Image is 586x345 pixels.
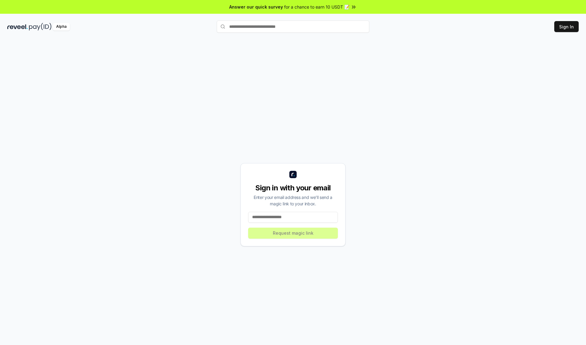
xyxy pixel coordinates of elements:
button: Sign In [554,21,579,32]
div: Enter your email address and we’ll send a magic link to your inbox. [248,194,338,207]
div: Alpha [53,23,70,31]
span: for a chance to earn 10 USDT 📝 [284,4,349,10]
img: reveel_dark [7,23,28,31]
img: pay_id [29,23,52,31]
div: Sign in with your email [248,183,338,193]
img: logo_small [289,171,297,178]
span: Answer our quick survey [229,4,283,10]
